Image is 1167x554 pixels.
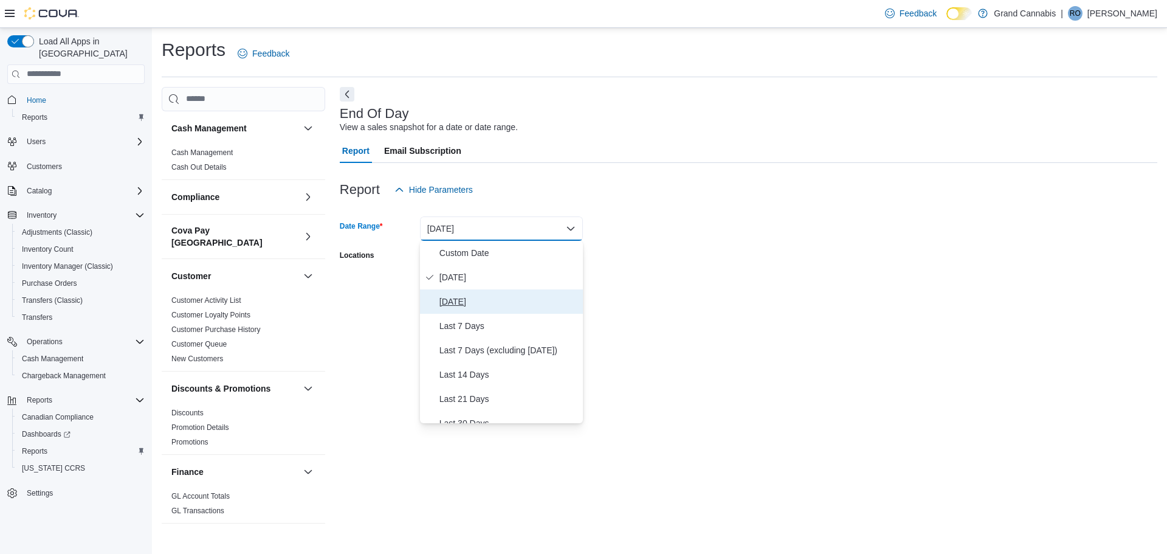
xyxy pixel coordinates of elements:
button: [US_STATE] CCRS [12,460,150,477]
span: Canadian Compliance [22,412,94,422]
a: Purchase Orders [17,276,82,291]
button: Discounts & Promotions [301,381,315,396]
button: Chargeback Management [12,367,150,384]
span: Operations [22,334,145,349]
span: Canadian Compliance [17,410,145,424]
button: [DATE] [420,216,583,241]
span: Chargeback Management [17,369,145,383]
span: Inventory Count [17,242,145,257]
span: Washington CCRS [17,461,145,476]
button: Customer [301,269,315,283]
span: Reports [22,446,47,456]
span: Feedback [252,47,289,60]
button: Reports [22,393,57,407]
a: GL Transactions [171,507,224,515]
button: Purchase Orders [12,275,150,292]
p: [PERSON_NAME] [1087,6,1157,21]
a: Customer Activity List [171,296,241,305]
button: Operations [2,333,150,350]
a: Inventory Count [17,242,78,257]
h3: Discounts & Promotions [171,383,270,395]
a: Settings [22,486,58,500]
span: Purchase Orders [22,279,77,288]
span: Load All Apps in [GEOGRAPHIC_DATA] [34,35,145,60]
span: Cash Out Details [171,162,227,172]
a: Customer Purchase History [171,325,261,334]
span: Chargeback Management [22,371,106,381]
a: Dashboards [12,426,150,443]
h3: Finance [171,466,204,478]
span: Inventory Manager (Classic) [17,259,145,274]
span: Reports [17,110,145,125]
div: Customer [162,293,325,371]
button: Inventory [22,208,61,223]
span: Inventory Manager (Classic) [22,261,113,271]
button: Reports [2,392,150,409]
span: Inventory Count [22,244,74,254]
span: Users [27,137,46,147]
a: Customers [22,159,67,174]
span: New Customers [171,354,223,364]
span: [US_STATE] CCRS [22,463,85,473]
a: Inventory Manager (Classic) [17,259,118,274]
button: Cash Management [301,121,315,136]
span: Inventory [27,210,57,220]
a: Cash Out Details [171,163,227,171]
h3: Cash Management [171,122,247,134]
img: Cova [24,7,79,19]
button: Catalog [2,182,150,199]
button: Inventory [2,207,150,224]
div: Discounts & Promotions [162,406,325,454]
a: Home [22,93,51,108]
span: Customer Queue [171,339,227,349]
span: Promotions [171,437,208,447]
span: Catalog [27,186,52,196]
a: Reports [17,444,52,459]
button: Catalog [22,184,57,198]
button: Transfers [12,309,150,326]
div: Select listbox [420,241,583,423]
button: Settings [2,484,150,502]
span: [DATE] [439,294,578,309]
span: Transfers (Classic) [17,293,145,308]
span: Transfers (Classic) [22,296,83,305]
a: Dashboards [17,427,75,441]
a: Transfers (Classic) [17,293,88,308]
span: Reports [17,444,145,459]
span: Hide Parameters [409,184,473,196]
a: GL Account Totals [171,492,230,500]
a: Canadian Compliance [17,410,98,424]
span: Customers [27,162,62,171]
h3: Cova Pay [GEOGRAPHIC_DATA] [171,224,298,249]
h3: Customer [171,270,211,282]
span: Last 7 Days [439,319,578,333]
a: Promotion Details [171,423,229,432]
span: Feedback [900,7,937,19]
div: Finance [162,489,325,523]
button: Finance [301,465,315,479]
span: Home [22,92,145,108]
a: Reports [17,110,52,125]
span: Dashboards [22,429,71,439]
h3: Compliance [171,191,219,203]
div: Cash Management [162,145,325,179]
h3: Report [340,182,380,197]
button: Transfers (Classic) [12,292,150,309]
button: Users [22,134,50,149]
span: Reports [27,395,52,405]
span: Customers [22,159,145,174]
a: [US_STATE] CCRS [17,461,90,476]
span: Dashboards [17,427,145,441]
span: Home [27,95,46,105]
h3: End Of Day [340,106,409,121]
a: Promotions [171,438,208,446]
span: Purchase Orders [17,276,145,291]
button: Customers [2,158,150,175]
button: Home [2,91,150,109]
button: Operations [22,334,67,349]
button: Finance [171,466,298,478]
label: Locations [340,251,374,260]
button: Hide Parameters [390,178,478,202]
div: Rick O'Neil [1068,6,1083,21]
